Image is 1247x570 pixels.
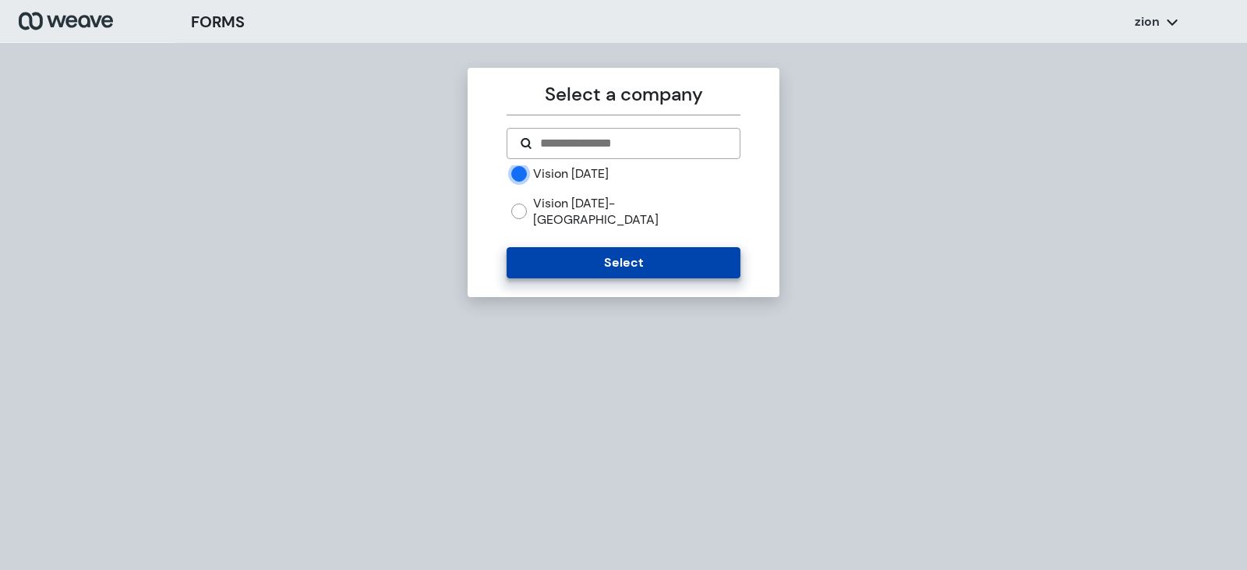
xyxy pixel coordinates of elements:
[533,195,740,228] label: Vision [DATE]- [GEOGRAPHIC_DATA]
[507,247,740,278] button: Select
[191,10,245,34] h3: FORMS
[533,165,609,182] label: Vision [DATE]
[507,80,740,108] p: Select a company
[539,134,726,153] input: Search
[1135,13,1160,30] p: zion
